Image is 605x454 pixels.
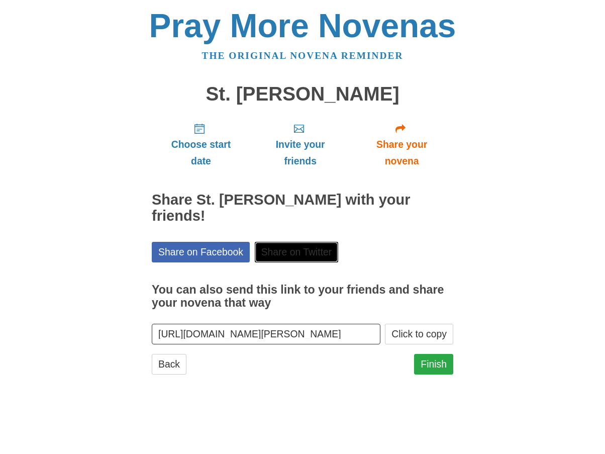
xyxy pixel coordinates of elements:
a: Pray More Novenas [149,7,456,44]
a: The original novena reminder [202,50,404,61]
a: Share your novena [350,115,453,174]
span: Invite your friends [260,136,340,169]
h2: Share St. [PERSON_NAME] with your friends! [152,192,453,224]
a: Choose start date [152,115,250,174]
h3: You can also send this link to your friends and share your novena that way [152,284,453,309]
a: Finish [414,354,453,375]
h1: St. [PERSON_NAME] [152,83,453,105]
a: Share on Facebook [152,242,250,262]
span: Choose start date [162,136,240,169]
span: Share your novena [360,136,443,169]
a: Invite your friends [250,115,350,174]
a: Back [152,354,186,375]
button: Click to copy [385,324,453,344]
a: Share on Twitter [255,242,339,262]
